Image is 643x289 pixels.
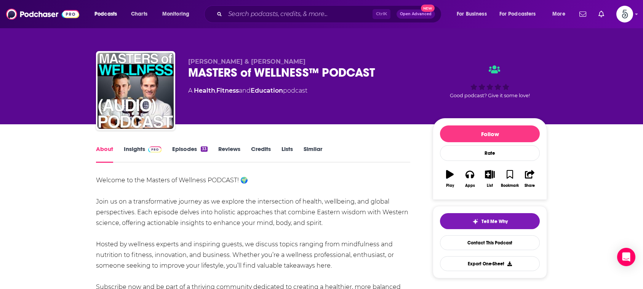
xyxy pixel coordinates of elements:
a: Lists [282,145,293,163]
a: InsightsPodchaser Pro [124,145,162,163]
a: Show notifications dropdown [595,8,607,21]
img: MASTERS of WELLNESS™ PODCAST [98,53,174,129]
a: Reviews [218,145,240,163]
a: Health [194,87,215,94]
div: Share [525,183,535,188]
button: Play [440,165,460,193]
div: Play [446,183,454,188]
div: List [487,183,493,188]
div: Bookmark [501,183,519,188]
a: Show notifications dropdown [576,8,589,21]
button: Show profile menu [616,6,633,22]
span: Good podcast? Give it some love! [450,93,530,98]
img: Podchaser - Follow, Share and Rate Podcasts [6,7,79,21]
button: tell me why sparkleTell Me Why [440,213,540,229]
a: Episodes33 [172,145,208,163]
span: Charts [131,9,147,19]
span: Logged in as Spiral5-G2 [616,6,633,22]
button: Bookmark [500,165,520,193]
div: Rate [440,145,540,161]
div: Good podcast? Give it some love! [433,58,547,105]
img: User Profile [616,6,633,22]
span: Open Advanced [400,12,432,16]
button: Export One-Sheet [440,256,540,271]
span: New [421,5,435,12]
button: List [480,165,500,193]
div: Search podcasts, credits, & more... [211,5,449,23]
span: More [552,9,565,19]
span: and [239,87,251,94]
button: open menu [89,8,127,20]
button: Share [520,165,540,193]
div: A podcast [188,86,307,95]
button: open menu [157,8,199,20]
a: Similar [304,145,322,163]
button: open menu [451,8,496,20]
button: open menu [547,8,575,20]
a: Education [251,87,283,94]
button: Follow [440,125,540,142]
button: open menu [494,8,547,20]
a: Fitness [216,87,239,94]
input: Search podcasts, credits, & more... [225,8,373,20]
img: Podchaser Pro [148,146,162,153]
span: , [215,87,216,94]
a: Charts [126,8,152,20]
a: Credits [251,145,271,163]
img: tell me why sparkle [472,218,478,225]
div: 33 [201,146,208,152]
button: Open AdvancedNew [397,10,435,19]
div: Open Intercom Messenger [617,248,635,266]
span: For Podcasters [499,9,536,19]
button: Apps [460,165,480,193]
span: Podcasts [94,9,117,19]
a: Contact This Podcast [440,235,540,250]
span: [PERSON_NAME] & [PERSON_NAME] [188,58,306,65]
span: Monitoring [162,9,189,19]
div: Apps [465,183,475,188]
span: For Business [457,9,487,19]
span: Ctrl K [373,9,390,19]
a: About [96,145,113,163]
span: Tell Me Why [481,218,508,225]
